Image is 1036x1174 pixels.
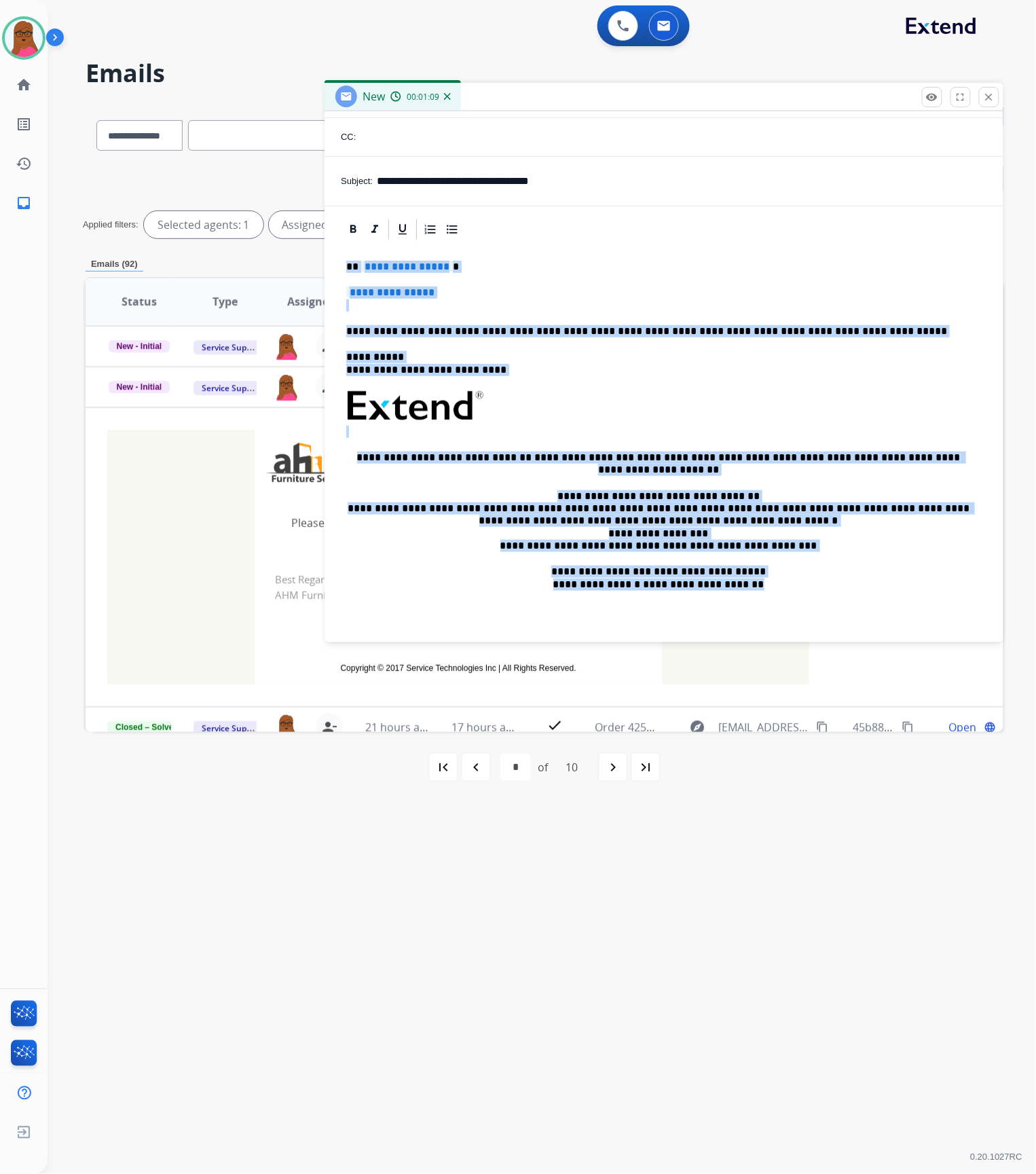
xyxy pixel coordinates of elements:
[555,754,589,781] div: 10
[193,381,271,395] span: Service Support
[442,219,462,240] div: Bullet List
[321,379,337,395] mat-icon: person_remove
[451,720,519,735] span: 17 hours ago
[341,130,356,144] p: CC:
[83,218,138,232] p: Applied filters:
[955,91,967,103] mat-icon: fullscreen
[689,719,705,735] mat-icon: explore
[605,759,621,775] mat-icon: navigate_next
[468,759,484,775] mat-icon: navigate_before
[122,293,157,310] span: Status
[144,211,263,238] div: Selected agents: 1
[287,293,335,310] span: Assignee
[321,338,337,354] mat-icon: person_remove
[109,381,170,393] span: New - Initial
[984,721,997,733] mat-icon: language
[407,92,439,103] span: 00:01:09
[16,116,32,132] mat-icon: list_alt
[193,721,271,735] span: Service Support
[363,89,385,104] span: New
[816,721,828,733] mat-icon: content_copy
[949,719,977,735] span: Open
[16,155,32,172] mat-icon: history
[637,759,654,775] mat-icon: last_page
[435,759,451,775] mat-icon: first_page
[86,257,143,272] p: Emails (92)
[719,719,809,735] span: [EMAIL_ADDRESS][DOMAIN_NAME]
[321,719,337,735] mat-icon: person_remove
[341,175,373,188] p: Subject:
[274,714,299,741] img: agent-avatar
[275,662,642,674] td: Copyright © 2017 Service Technologies Inc | All Rights Reserved.
[538,759,548,775] div: of
[16,195,32,211] mat-icon: inbox
[902,721,914,733] mat-icon: content_copy
[983,91,995,103] mat-icon: close
[970,1150,1022,1166] p: 0.20.1027RC
[365,720,432,735] span: 21 hours ago
[343,219,363,240] div: Bold
[212,293,238,310] span: Type
[86,60,1003,87] h2: Emails
[274,333,299,360] img: agent-avatar
[107,721,187,733] span: Closed – Solved
[392,219,413,240] div: Underline
[5,19,43,57] img: avatar
[193,340,271,354] span: Service Support
[365,219,385,240] div: Italic
[16,77,32,93] mat-icon: home
[109,340,170,352] span: New - Initial
[269,211,375,238] div: Assigned to me
[420,219,441,240] div: Ordered List
[261,437,363,488] img: AHM
[255,551,662,648] td: Best Regards, AHM Furniture Service Inc
[926,91,938,103] mat-icon: remove_red_eye
[255,494,662,551] td: Please Find order c8697591-ebb5-4e4e-9b4a-87432f1d8a4f details
[595,720,689,735] span: Order 4256674963
[547,717,563,733] mat-icon: check
[274,373,299,401] img: agent-avatar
